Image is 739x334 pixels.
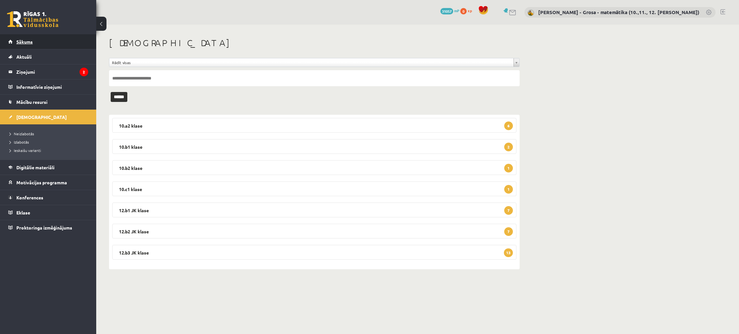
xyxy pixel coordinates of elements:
span: 7 [504,206,513,215]
span: [DEMOGRAPHIC_DATA] [16,114,67,120]
a: Motivācijas programma [8,175,88,190]
span: 2 [504,143,513,151]
span: 1 [504,185,513,194]
a: Rīgas 1. Tālmācības vidusskola [7,11,58,27]
a: Rādīt visas [109,58,519,67]
a: Mācību resursi [8,95,88,109]
a: [PERSON_NAME] - Grosa - matemātika (10.,11., 12. [PERSON_NAME]) [538,9,699,15]
a: Proktoringa izmēģinājums [8,220,88,235]
a: Ieskaišu varianti [10,147,90,153]
legend: 12.b1 JK klase [112,203,516,217]
span: 13 [504,248,513,257]
span: mP [454,8,459,13]
span: Konferences [16,195,43,200]
span: Proktoringa izmēģinājums [16,225,72,230]
a: Informatīvie ziņojumi [8,79,88,94]
a: Digitālie materiāli [8,160,88,175]
a: Ziņojumi2 [8,64,88,79]
span: 7 [504,227,513,236]
legend: 10.b2 klase [112,160,516,175]
a: Konferences [8,190,88,205]
img: Laima Tukāne - Grosa - matemātika (10.,11., 12. klase) [528,10,534,16]
legend: 10.b1 klase [112,139,516,154]
a: Izlabotās [10,139,90,145]
a: 31057 mP [440,8,459,13]
a: Eklase [8,205,88,220]
span: Neizlabotās [10,131,34,136]
legend: Ziņojumi [16,64,88,79]
span: Aktuāli [16,54,32,60]
span: 6 [504,121,513,130]
h1: [DEMOGRAPHIC_DATA] [109,38,520,48]
legend: Informatīvie ziņojumi [16,79,88,94]
a: Neizlabotās [10,131,90,137]
span: 0 [460,8,467,14]
span: Mācību resursi [16,99,47,105]
span: Eklase [16,210,30,215]
span: xp [468,8,472,13]
span: Digitālie materiāli [16,164,55,170]
span: 31057 [440,8,453,14]
span: Izlabotās [10,139,29,145]
a: Sākums [8,34,88,49]
span: Ieskaišu varianti [10,148,41,153]
span: Sākums [16,39,33,45]
a: Aktuāli [8,49,88,64]
legend: 12.b2 JK klase [112,224,516,238]
span: Rādīt visas [112,58,511,67]
legend: 10.a2 klase [112,118,516,133]
legend: 10.c1 klase [112,181,516,196]
a: 0 xp [460,8,475,13]
legend: 12.b3 JK klase [112,245,516,260]
span: Motivācijas programma [16,180,67,185]
span: 1 [504,164,513,172]
i: 2 [80,68,88,76]
a: [DEMOGRAPHIC_DATA] [8,110,88,124]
